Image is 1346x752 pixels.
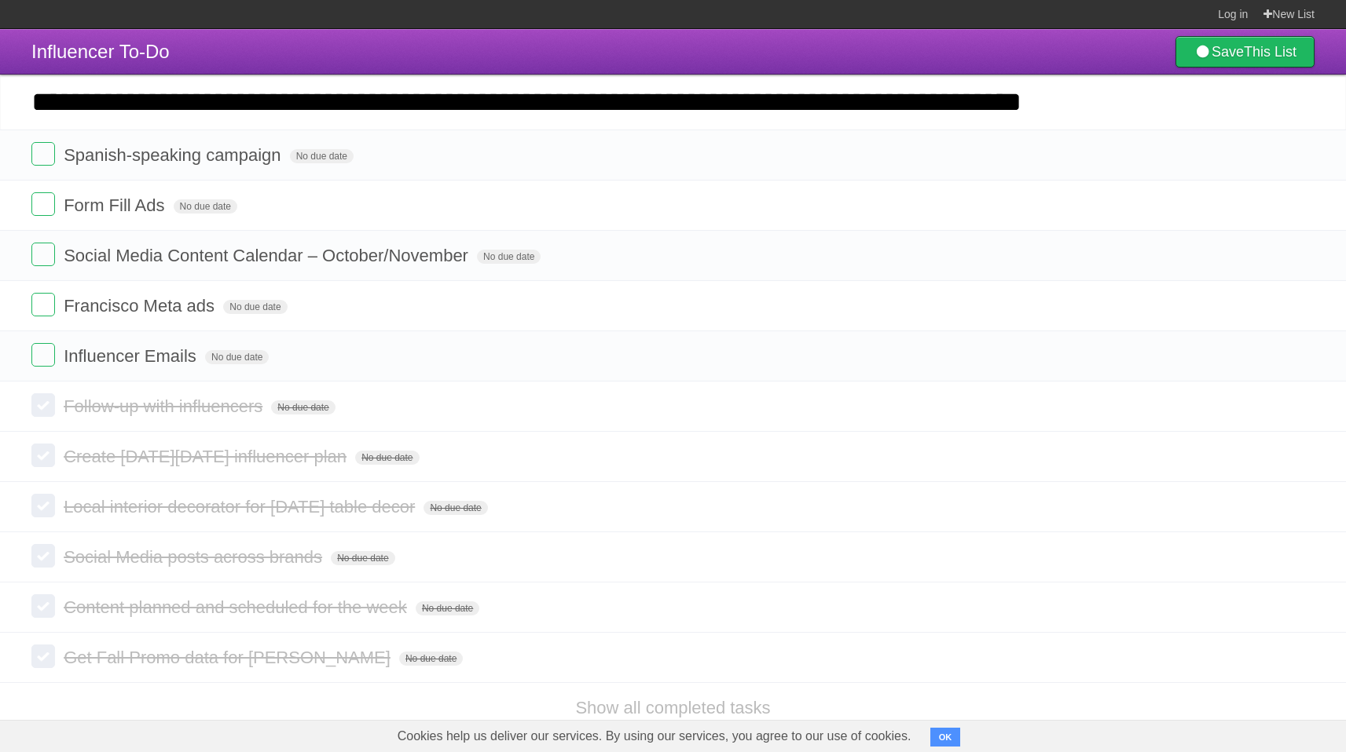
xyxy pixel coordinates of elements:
[575,698,770,717] a: Show all completed tasks
[31,293,55,316] label: Done
[31,393,55,417] label: Done
[1244,44,1296,60] b: This List
[64,145,284,165] span: Spanish-speaking campaign
[174,199,237,214] span: No due date
[64,246,472,265] span: Social Media Content Calendar – October/November
[930,728,961,747] button: OK
[31,41,170,62] span: Influencer To-Do
[223,300,287,314] span: No due date
[31,142,55,166] label: Done
[64,447,350,466] span: Create [DATE][DATE] influencer plan
[205,350,269,364] span: No due date
[355,451,419,465] span: No due date
[416,601,479,615] span: No due date
[31,594,55,618] label: Done
[31,544,55,568] label: Done
[64,547,326,567] span: Social Media posts across brands
[64,597,411,617] span: Content planned and scheduled for the week
[31,243,55,266] label: Done
[31,444,55,467] label: Done
[64,195,168,215] span: Form Fill Ads
[64,648,394,667] span: Get Fall Promo data for [PERSON_NAME]
[271,400,335,414] span: No due date
[64,346,200,366] span: Influencer Emails
[31,494,55,517] label: Done
[64,497,419,517] span: Local interior decorator for [DATE] table decor
[424,501,487,515] span: No due date
[399,652,463,666] span: No due date
[64,396,266,416] span: Follow-up with influencers
[290,149,354,163] span: No due date
[31,343,55,367] label: Done
[477,250,541,264] span: No due date
[31,192,55,216] label: Done
[31,644,55,668] label: Done
[331,551,394,565] span: No due date
[64,296,218,316] span: Francisco Meta ads
[382,721,927,752] span: Cookies help us deliver our services. By using our services, you agree to our use of cookies.
[1175,36,1315,68] a: SaveThis List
